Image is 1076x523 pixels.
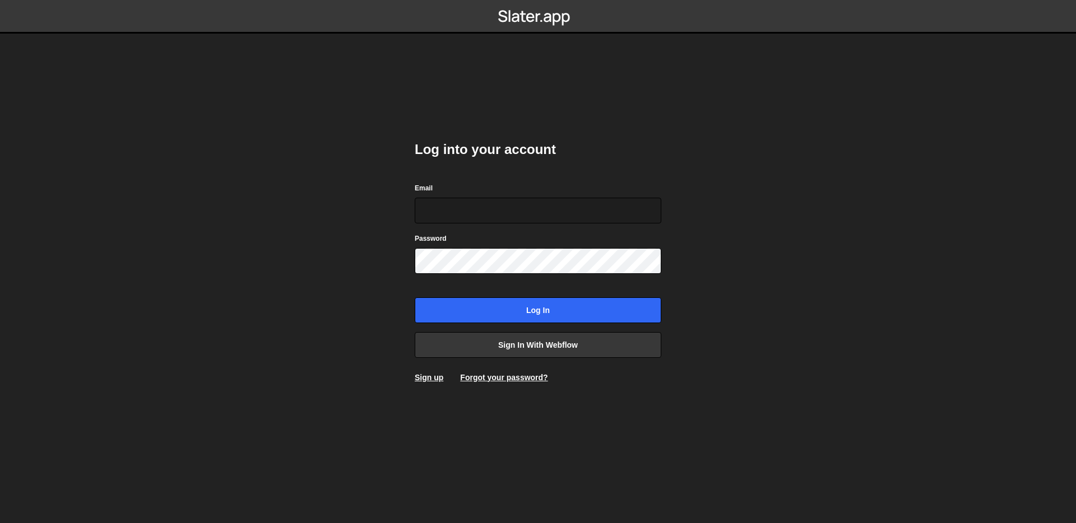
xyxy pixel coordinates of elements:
[460,373,548,382] a: Forgot your password?
[415,141,661,158] h2: Log into your account
[415,183,433,194] label: Email
[415,297,661,323] input: Log in
[415,373,443,382] a: Sign up
[415,332,661,358] a: Sign in with Webflow
[415,233,447,244] label: Password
